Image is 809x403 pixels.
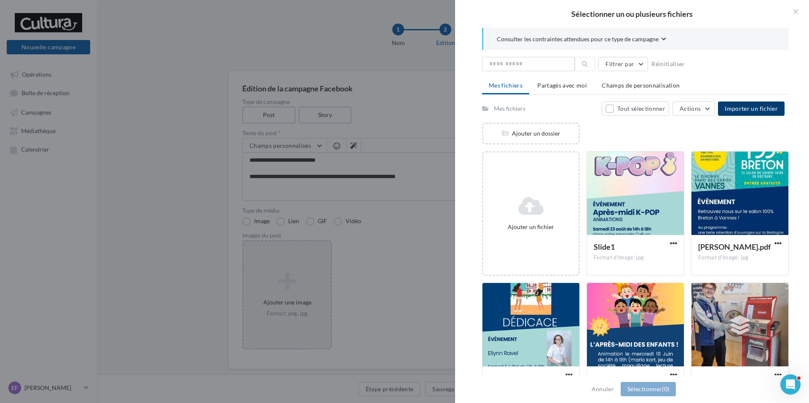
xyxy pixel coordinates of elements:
[598,57,648,71] button: Filtrer par
[725,105,778,112] span: Importer un fichier
[594,254,677,262] div: Format d'image: jpg
[680,105,701,112] span: Actions
[602,82,680,89] span: Champs de personnalisation
[662,385,669,392] span: (0)
[648,59,688,69] button: Réinitialiser
[497,35,659,43] span: Consulter les contraintes attendues pour ce type de campagne
[537,82,587,89] span: Partagés avec moi
[698,374,768,393] span: copie 06-06-2025 - 494826459_1505206013785869_345230416046910487_n
[469,10,796,18] h2: Sélectionner un ou plusieurs fichiers
[483,129,579,138] div: Ajouter un dossier
[588,384,617,394] button: Annuler
[489,374,549,393] span: Affiche Dédicace Ellynn Ravel
[698,254,782,262] div: Format d'image: jpg
[698,242,771,251] span: Marie Le Goaziou.pdf
[780,374,801,395] iframe: Intercom live chat
[718,101,785,116] button: Importer un fichier
[602,101,669,116] button: Tout sélectionner
[621,382,676,396] button: Sélectionner(0)
[494,104,525,113] div: Mes fichiers
[487,223,575,231] div: Ajouter un fichier
[489,82,522,89] span: Mes fichiers
[672,101,715,116] button: Actions
[594,242,615,251] span: Slide1
[594,374,638,393] span: Cahiers de vacances.pdf
[497,35,666,45] button: Consulter les contraintes attendues pour ce type de campagne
